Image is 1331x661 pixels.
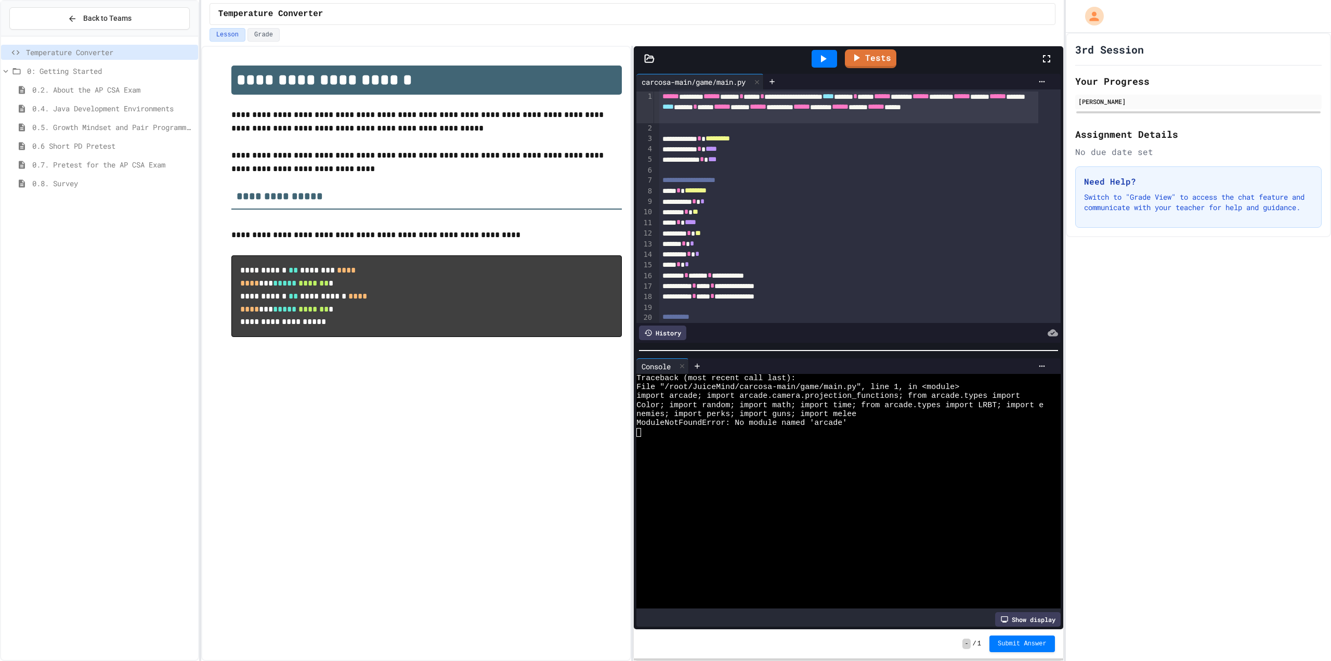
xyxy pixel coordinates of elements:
span: import arcade; import arcade.camera.projection_functions; from arcade.types import [636,392,1020,400]
div: 15 [636,260,654,270]
div: 10 [636,207,654,217]
div: 3 [636,134,654,144]
span: ModuleNotFoundError: No module named 'arcade' [636,419,847,427]
div: 12 [636,228,654,239]
span: 0.5. Growth Mindset and Pair Programming [32,122,194,133]
div: carcosa-main/game/main.py [636,74,764,89]
h2: Assignment Details [1075,127,1322,141]
div: 4 [636,144,654,154]
span: Submit Answer [998,640,1047,648]
div: 8 [636,186,654,197]
h1: 3rd Session [1075,42,1144,57]
span: Temperature Converter [218,8,323,20]
span: - [962,639,970,649]
div: No due date set [1075,146,1322,158]
div: 17 [636,281,654,292]
div: My Account [1074,4,1106,28]
span: 0: Getting Started [27,66,194,76]
h3: Need Help? [1084,175,1313,188]
div: Show display [995,612,1061,627]
div: Console [636,358,689,374]
span: 0.8. Survey [32,178,194,189]
span: 0.2. About the AP CSA Exam [32,84,194,95]
div: 11 [636,218,654,228]
span: Traceback (most recent call last): [636,374,795,383]
div: 13 [636,239,654,250]
span: 0.6 Short PD Pretest [32,140,194,151]
div: 6 [636,165,654,176]
div: 14 [636,250,654,260]
button: Back to Teams [9,7,190,30]
div: 9 [636,197,654,207]
div: carcosa-main/game/main.py [636,76,751,87]
span: File "/root/JuiceMind/carcosa-main/game/main.py", line 1, in <module> [636,383,959,392]
span: nemies; import perks; import guns; import melee [636,410,856,419]
div: History [639,326,686,340]
div: Console [636,361,676,372]
span: Temperature Converter [26,47,194,58]
span: Color; import random; import math; import time; from arcade.types import LRBT; import e [636,401,1043,410]
h2: Your Progress [1075,74,1322,88]
a: Tests [845,49,896,68]
button: Grade [247,28,280,42]
div: [PERSON_NAME] [1078,97,1319,106]
span: / [973,640,976,648]
div: 16 [636,271,654,281]
div: 2 [636,123,654,134]
div: 20 [636,313,654,323]
button: Submit Answer [989,636,1055,652]
div: 5 [636,154,654,165]
div: 1 [636,92,654,123]
span: Back to Teams [83,13,132,24]
div: 19 [636,303,654,313]
span: 0.4. Java Development Environments [32,103,194,114]
button: Lesson [210,28,245,42]
p: Switch to "Grade View" to access the chat feature and communicate with your teacher for help and ... [1084,192,1313,213]
div: 7 [636,175,654,186]
div: 18 [636,292,654,302]
span: 1 [977,640,981,648]
span: 0.7. Pretest for the AP CSA Exam [32,159,194,170]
